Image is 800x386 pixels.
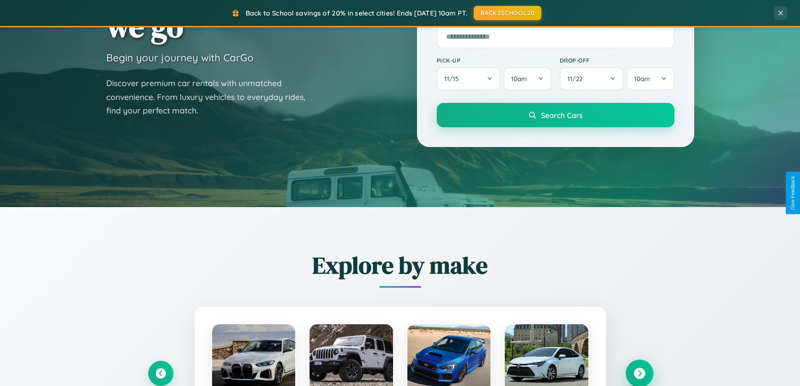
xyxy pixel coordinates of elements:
span: 10am [634,75,650,83]
span: Search Cars [541,110,582,120]
button: 11/22 [560,67,624,90]
div: Give Feedback [790,176,796,210]
span: 11 / 22 [567,75,587,83]
h3: Begin your journey with CarGo [106,51,254,64]
button: BACK2SCHOOL20 [474,6,541,20]
span: 10am [511,75,527,83]
button: 11/15 [437,67,501,90]
label: Drop-off [560,57,674,64]
span: 11 / 15 [444,75,463,83]
h2: Explore by make [148,249,652,281]
label: Pick-up [437,57,551,64]
span: Back to School savings of 20% in select cities! Ends [DATE] 10am PT. [246,9,467,17]
button: 10am [504,67,551,90]
button: 10am [627,67,674,90]
button: Search Cars [437,103,674,127]
p: Discover premium car rentals with unmatched convenience. From luxury vehicles to everyday rides, ... [106,76,316,118]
